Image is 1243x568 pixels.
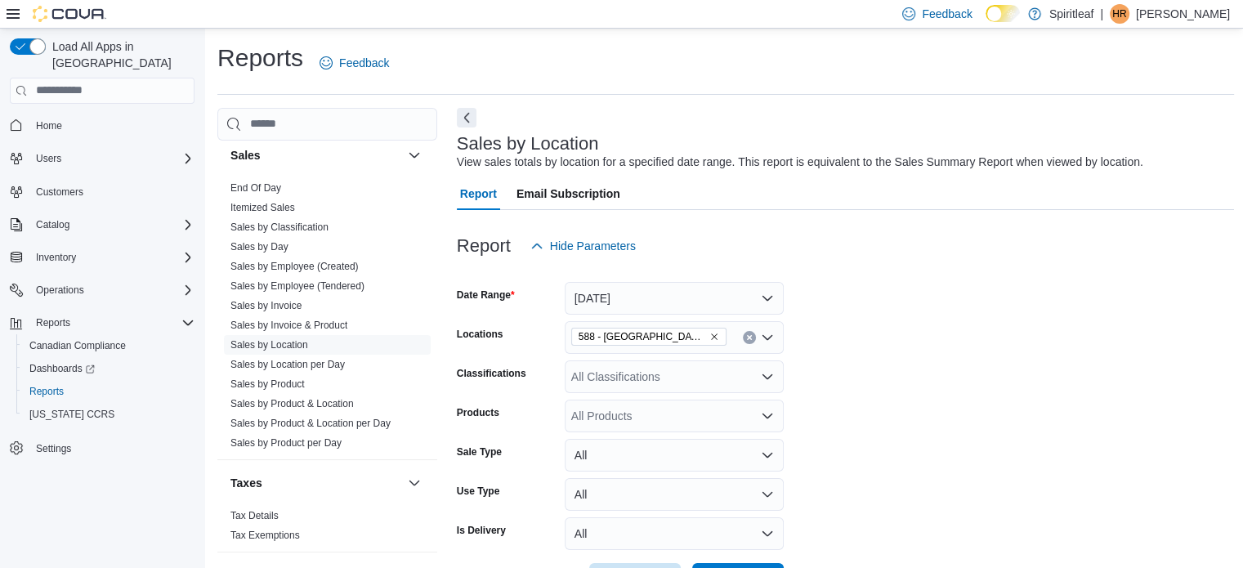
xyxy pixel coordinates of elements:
h1: Reports [217,42,303,74]
span: HR [1112,4,1126,24]
span: Sales by Invoice [230,299,302,312]
span: Sales by Product per Day [230,436,342,449]
a: Home [29,116,69,136]
button: Hide Parameters [524,230,642,262]
span: Sales by Employee (Tendered) [230,280,364,293]
span: Catalog [36,218,69,231]
span: Customers [29,181,194,202]
span: Settings [29,437,194,458]
span: Dashboards [23,359,194,378]
a: End Of Day [230,182,281,194]
span: Sales by Product [230,378,305,391]
label: Classifications [457,367,526,380]
span: Operations [29,280,194,300]
a: Sales by Product & Location [230,398,354,409]
button: Sales [230,147,401,163]
h3: Sales by Location [457,134,599,154]
button: Operations [3,279,201,302]
button: Sales [405,145,424,165]
span: Operations [36,284,84,297]
button: Open list of options [761,409,774,423]
a: Dashboards [23,359,101,378]
span: Home [36,119,62,132]
a: Canadian Compliance [23,336,132,356]
a: Tax Details [230,510,279,521]
a: Sales by Classification [230,221,329,233]
a: Sales by Product [230,378,305,390]
a: Settings [29,439,78,458]
button: Clear input [743,331,756,344]
div: View sales totals by location for a specified date range. This report is equivalent to the Sales ... [457,154,1143,171]
button: Remove 588 - Spiritleaf West Hunt Crossroads (Nepean) from selection in this group [709,332,719,342]
button: Settings [3,436,201,459]
span: Sales by Product & Location per Day [230,417,391,430]
span: Sales by Location per Day [230,358,345,371]
button: Inventory [29,248,83,267]
button: Taxes [230,475,401,491]
button: Open list of options [761,331,774,344]
a: Sales by Product per Day [230,437,342,449]
button: Next [457,108,476,127]
a: Sales by Invoice [230,300,302,311]
a: Tax Exemptions [230,530,300,541]
span: Catalog [29,215,194,235]
span: Canadian Compliance [29,339,126,352]
label: Is Delivery [457,524,506,537]
span: Sales by Day [230,240,288,253]
a: Sales by Product & Location per Day [230,418,391,429]
span: Load All Apps in [GEOGRAPHIC_DATA] [46,38,194,71]
span: Itemized Sales [230,201,295,214]
span: Inventory [29,248,194,267]
a: Sales by Day [230,241,288,253]
button: Open list of options [761,370,774,383]
a: Customers [29,182,90,202]
button: Home [3,114,201,137]
input: Dark Mode [986,5,1020,22]
a: Reports [23,382,70,401]
span: Home [29,115,194,136]
button: Inventory [3,246,201,269]
span: [US_STATE] CCRS [29,408,114,421]
button: Users [3,147,201,170]
span: Sales by Product & Location [230,397,354,410]
a: Sales by Location per Day [230,359,345,370]
span: Dashboards [29,362,95,375]
p: [PERSON_NAME] [1136,4,1230,24]
a: Dashboards [16,357,201,380]
span: Hide Parameters [550,238,636,254]
label: Sale Type [457,445,502,458]
span: Sales by Classification [230,221,329,234]
label: Products [457,406,499,419]
span: Report [460,177,497,210]
span: Customers [36,186,83,199]
span: Reports [29,385,64,398]
button: Canadian Compliance [16,334,201,357]
a: Sales by Employee (Created) [230,261,359,272]
button: Reports [29,313,77,333]
h3: Report [457,236,511,256]
button: [DATE] [565,282,784,315]
button: Taxes [405,473,424,493]
img: Cova [33,6,106,22]
span: Email Subscription [516,177,620,210]
span: Washington CCRS [23,405,194,424]
a: Feedback [313,47,396,79]
button: All [565,517,784,550]
a: Sales by Invoice & Product [230,320,347,331]
span: Settings [36,442,71,455]
span: Feedback [339,55,389,71]
label: Locations [457,328,503,341]
span: Feedback [922,6,972,22]
span: Tax Details [230,509,279,522]
button: Operations [29,280,91,300]
button: Users [29,149,68,168]
label: Use Type [457,485,499,498]
a: [US_STATE] CCRS [23,405,121,424]
button: Catalog [29,215,76,235]
a: Sales by Location [230,339,308,351]
button: Customers [3,180,201,203]
span: End Of Day [230,181,281,195]
span: Sales by Location [230,338,308,351]
span: Tax Exemptions [230,529,300,542]
span: Sales by Employee (Created) [230,260,359,273]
